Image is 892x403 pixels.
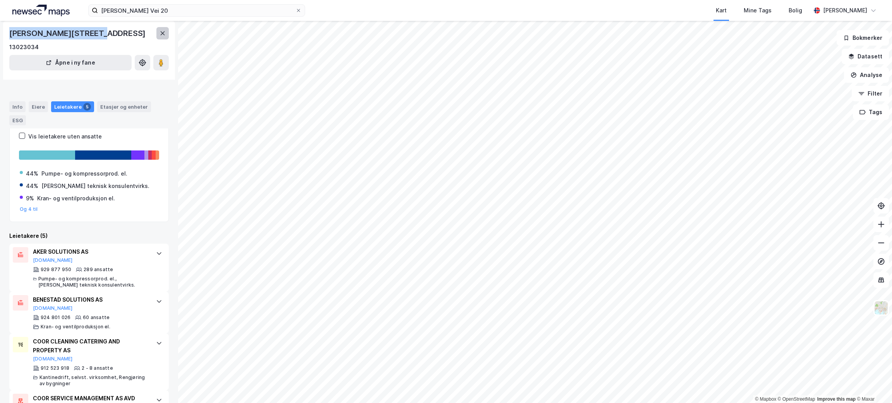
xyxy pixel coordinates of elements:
[37,194,115,203] div: Kran- og ventilproduksjon el.
[744,6,772,15] div: Mine Tags
[823,6,867,15] div: [PERSON_NAME]
[33,295,148,304] div: BENESTAD SOLUTIONS AS
[41,266,71,273] div: 929 877 950
[33,305,73,311] button: [DOMAIN_NAME]
[755,396,776,402] a: Mapbox
[100,103,148,110] div: Etasjer og enheter
[12,5,70,16] img: logo.a4113a55bc3d86da70a041830d287a7e.svg
[41,314,70,321] div: 924 801 026
[9,231,169,241] div: Leietakere (5)
[83,103,91,111] div: 5
[26,194,34,203] div: 9%
[33,247,148,256] div: AKER SOLUTIONS AS
[716,6,727,15] div: Kart
[38,276,148,288] div: Pumpe- og kompressorprod. el., [PERSON_NAME] teknisk konsulentvirks.
[41,365,69,371] div: 912 523 918
[853,104,889,120] button: Tags
[84,266,113,273] div: 289 ansatte
[41,169,127,178] div: Pumpe- og kompressorprod. el.
[20,206,38,212] button: Og 4 til
[41,324,110,330] div: Kran- og ventilproduksjon el.
[852,86,889,101] button: Filter
[82,365,113,371] div: 2 - 8 ansatte
[39,374,148,387] div: Kantinedrift, selvst. virksomhet, Rengjøring av bygninger
[9,115,26,125] div: ESG
[9,55,132,70] button: Åpne i ny fane
[778,396,815,402] a: OpenStreetMap
[33,257,73,263] button: [DOMAIN_NAME]
[26,169,38,178] div: 44%
[33,337,148,355] div: COOR CLEANING CATERING AND PROPERTY AS
[844,67,889,83] button: Analyse
[9,101,26,112] div: Info
[789,6,802,15] div: Bolig
[29,101,48,112] div: Eiere
[98,5,295,16] input: Søk på adresse, matrikkel, gårdeiere, leietakere eller personer
[28,132,102,141] div: Vis leietakere uten ansatte
[33,356,73,362] button: [DOMAIN_NAME]
[83,314,110,321] div: 60 ansatte
[9,27,147,39] div: [PERSON_NAME][STREET_ADDRESS]
[9,43,39,52] div: 13023034
[51,101,94,112] div: Leietakere
[842,49,889,64] button: Datasett
[853,366,892,403] iframe: Chat Widget
[817,396,856,402] a: Improve this map
[874,301,889,315] img: Z
[26,181,38,191] div: 44%
[41,181,149,191] div: [PERSON_NAME] teknisk konsulentvirks.
[837,30,889,46] button: Bokmerker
